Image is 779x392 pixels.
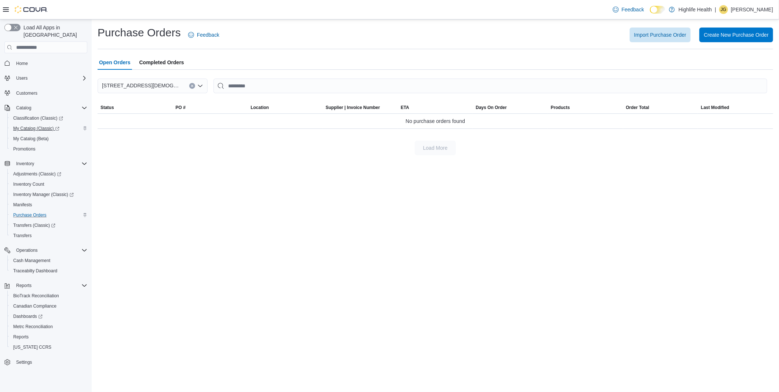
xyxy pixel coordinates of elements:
[13,136,49,142] span: My Catalog (Beta)
[176,105,186,110] span: PO #
[10,333,32,341] a: Reports
[7,332,90,342] button: Reports
[7,189,90,200] a: Inventory Manager (Classic)
[10,302,87,311] span: Canadian Compliance
[679,5,712,14] p: Highlife Health
[139,55,184,70] span: Completed Orders
[10,312,87,321] span: Dashboards
[10,256,87,265] span: Cash Management
[10,134,87,143] span: My Catalog (Beta)
[102,81,182,90] span: [STREET_ADDRESS][DEMOGRAPHIC_DATA]
[13,89,40,98] a: Customers
[13,233,32,239] span: Transfers
[10,266,60,275] a: Traceabilty Dashboard
[7,123,90,134] a: My Catalog (Classic)
[13,293,59,299] span: BioTrack Reconciliation
[326,105,380,110] span: Supplier | Invoice Number
[626,105,650,110] span: Order Total
[476,105,507,110] span: Days On Order
[21,24,87,39] span: Load All Apps in [GEOGRAPHIC_DATA]
[719,5,728,14] div: Jennifer Gierum
[13,74,30,83] button: Users
[100,105,114,110] span: Status
[10,134,52,143] a: My Catalog (Beta)
[7,179,90,189] button: Inventory Count
[16,105,31,111] span: Catalog
[7,266,90,276] button: Traceabilty Dashboard
[16,161,34,167] span: Inventory
[7,169,90,179] a: Adjustments (Classic)
[1,88,90,98] button: Customers
[7,291,90,301] button: BioTrack Reconciliation
[13,74,87,83] span: Users
[650,6,665,14] input: Dark Mode
[13,258,50,264] span: Cash Management
[10,170,64,178] a: Adjustments (Classic)
[16,283,32,288] span: Reports
[1,73,90,83] button: Users
[10,291,87,300] span: BioTrack Reconciliation
[10,343,54,352] a: [US_STATE] CCRS
[10,124,62,133] a: My Catalog (Classic)
[1,245,90,255] button: Operations
[13,126,59,131] span: My Catalog (Classic)
[13,58,87,68] span: Home
[10,343,87,352] span: Washington CCRS
[10,322,56,331] a: Metrc Reconciliation
[10,190,87,199] span: Inventory Manager (Classic)
[715,5,716,14] p: |
[16,359,32,365] span: Settings
[13,222,55,228] span: Transfers (Classic)
[10,291,62,300] a: BioTrack Reconciliation
[16,75,28,81] span: Users
[13,281,34,290] button: Reports
[10,302,59,311] a: Canadian Compliance
[16,90,37,96] span: Customers
[7,220,90,231] a: Transfers (Classic)
[13,171,61,177] span: Adjustments (Classic)
[7,342,90,352] button: [US_STATE] CCRS
[473,102,548,113] button: Days On Order
[7,210,90,220] button: Purchase Orders
[7,322,90,332] button: Metrc Reconciliation
[7,144,90,154] button: Promotions
[1,280,90,291] button: Reports
[10,124,87,133] span: My Catalog (Classic)
[13,146,36,152] span: Promotions
[248,102,323,113] button: Location
[10,312,45,321] a: Dashboards
[13,303,56,309] span: Canadian Compliance
[10,211,50,219] a: Purchase Orders
[701,105,729,110] span: Last Modified
[13,334,29,340] span: Reports
[622,6,644,13] span: Feedback
[16,247,38,253] span: Operations
[406,117,465,126] span: No purchase orders found
[13,115,63,121] span: Classification (Classic)
[10,145,87,153] span: Promotions
[1,103,90,113] button: Catalog
[10,190,77,199] a: Inventory Manager (Classic)
[197,83,203,89] button: Open list of options
[13,104,34,112] button: Catalog
[630,28,691,42] button: Import Purchase Order
[10,221,87,230] span: Transfers (Classic)
[13,181,44,187] span: Inventory Count
[189,83,195,89] button: Clear input
[721,5,726,14] span: JG
[423,144,448,152] span: Load More
[13,212,47,218] span: Purchase Orders
[323,102,398,113] button: Supplier | Invoice Number
[13,88,87,98] span: Customers
[10,231,34,240] a: Transfers
[98,25,181,40] h1: Purchase Orders
[7,301,90,311] button: Canadian Compliance
[10,170,87,178] span: Adjustments (Classic)
[10,200,35,209] a: Manifests
[13,104,87,112] span: Catalog
[699,28,773,42] button: Create New Purchase Order
[13,344,51,350] span: [US_STATE] CCRS
[98,102,173,113] button: Status
[13,246,87,255] span: Operations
